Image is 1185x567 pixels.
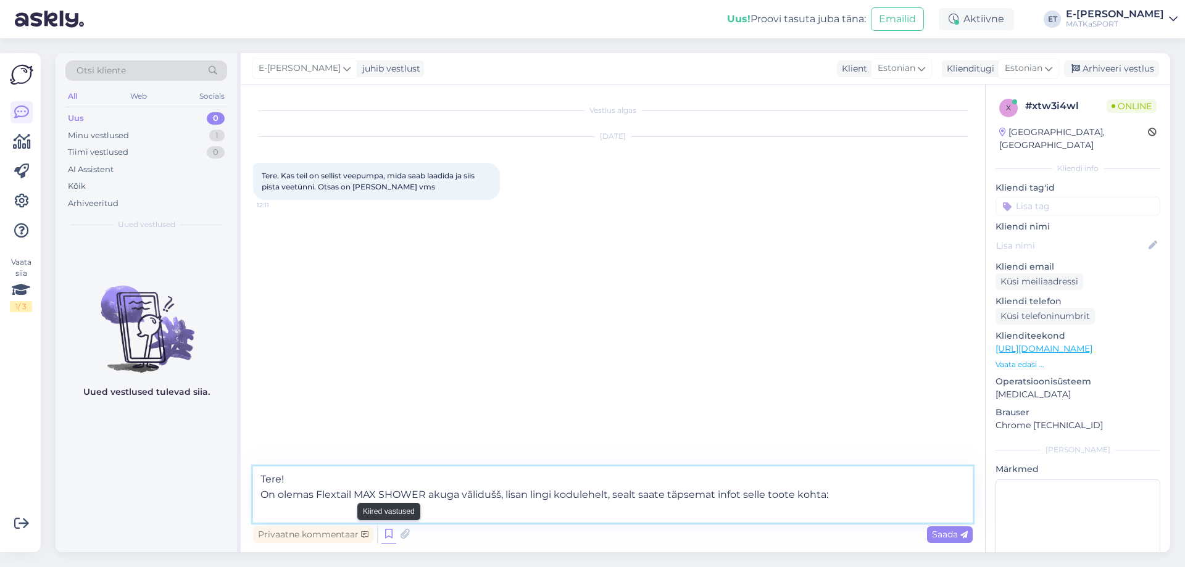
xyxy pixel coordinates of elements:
span: Tere. Kas teil on sellist veepumpa, mida saab laadida ja siis pista veetünni. Otsas on [PERSON_NA... [262,171,476,191]
span: Otsi kliente [77,64,126,77]
div: Web [128,88,149,104]
div: 0 [207,112,225,125]
div: Aktiivne [939,8,1014,30]
div: 1 [209,130,225,142]
span: Estonian [1005,62,1042,75]
div: Minu vestlused [68,130,129,142]
p: Kliendi telefon [996,295,1160,308]
p: Märkmed [996,463,1160,476]
div: All [65,88,80,104]
span: Uued vestlused [118,219,175,230]
span: Online [1107,99,1157,113]
div: Vestlus algas [253,105,973,116]
div: Arhiveeri vestlus [1064,60,1159,77]
div: Kliendi info [996,163,1160,174]
div: E-[PERSON_NAME] [1066,9,1164,19]
a: [URL][DOMAIN_NAME] [996,343,1092,354]
div: 1 / 3 [10,301,32,312]
p: Vaata edasi ... [996,359,1160,370]
div: Klient [837,62,867,75]
input: Lisa nimi [996,239,1146,252]
div: Küsi telefoninumbrit [996,308,1095,325]
span: 12:11 [257,201,303,210]
div: ET [1044,10,1061,28]
p: Kliendi tag'id [996,181,1160,194]
p: Brauser [996,406,1160,419]
div: Küsi meiliaadressi [996,273,1083,290]
div: # xtw3i4wl [1025,99,1107,114]
div: Klienditugi [942,62,994,75]
p: Kliendi email [996,260,1160,273]
div: Tiimi vestlused [68,146,128,159]
div: AI Assistent [68,163,114,176]
div: Vaata siia [10,257,32,312]
p: Uued vestlused tulevad siia. [83,386,210,399]
div: Privaatne kommentaar [253,526,373,543]
span: Estonian [878,62,915,75]
p: [MEDICAL_DATA] [996,388,1160,401]
img: No chats [56,263,237,375]
span: Saada [932,529,968,540]
img: Askly Logo [10,63,33,86]
div: [GEOGRAPHIC_DATA], [GEOGRAPHIC_DATA] [999,126,1148,152]
div: Uus [68,112,84,125]
button: Emailid [871,7,924,31]
div: Kõik [68,180,86,192]
a: E-[PERSON_NAME]MATKaSPORT [1066,9,1178,29]
textarea: Tere! On olemas Flextail MAX SHOWER akuga välidušš, lisan lingi kodulehelt, sealt saate täpsemat ... [253,466,973,523]
div: juhib vestlust [357,62,420,75]
input: Lisa tag [996,197,1160,215]
div: [DATE] [253,131,973,142]
p: Chrome [TECHNICAL_ID] [996,419,1160,432]
span: E-[PERSON_NAME] [259,62,341,75]
div: MATKaSPORT [1066,19,1164,29]
small: Kiired vastused [363,506,415,517]
div: 0 [207,146,225,159]
div: Proovi tasuta juba täna: [727,12,866,27]
p: Kliendi nimi [996,220,1160,233]
div: [PERSON_NAME] [996,444,1160,455]
span: x [1006,103,1011,112]
div: Socials [197,88,227,104]
p: Operatsioonisüsteem [996,375,1160,388]
p: Klienditeekond [996,329,1160,342]
div: Arhiveeritud [68,197,118,210]
b: Uus! [727,13,750,25]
